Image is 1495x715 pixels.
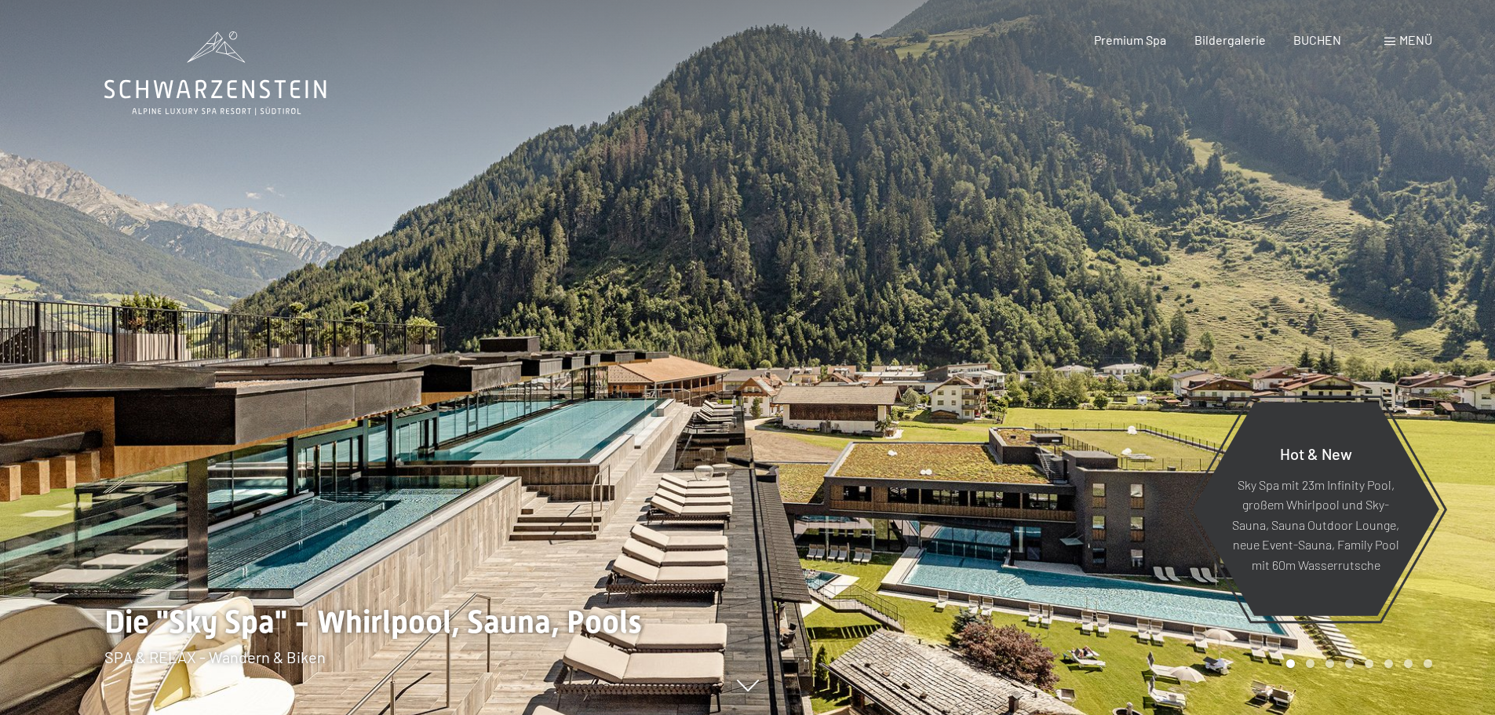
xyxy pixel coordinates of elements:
div: Carousel Page 8 [1424,659,1432,668]
span: Menü [1399,32,1432,47]
a: Premium Spa [1094,32,1166,47]
div: Carousel Page 5 [1365,659,1373,668]
a: BUCHEN [1293,32,1341,47]
div: Carousel Page 6 [1384,659,1393,668]
div: Carousel Page 2 [1306,659,1315,668]
a: Bildergalerie [1194,32,1266,47]
div: Carousel Page 1 (Current Slide) [1286,659,1295,668]
div: Carousel Pagination [1281,659,1432,668]
div: Carousel Page 3 [1325,659,1334,668]
a: Hot & New Sky Spa mit 23m Infinity Pool, großem Whirlpool und Sky-Sauna, Sauna Outdoor Lounge, ne... [1191,401,1440,617]
p: Sky Spa mit 23m Infinity Pool, großem Whirlpool und Sky-Sauna, Sauna Outdoor Lounge, neue Event-S... [1231,474,1401,575]
span: Hot & New [1280,443,1352,462]
div: Carousel Page 4 [1345,659,1354,668]
div: Carousel Page 7 [1404,659,1413,668]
